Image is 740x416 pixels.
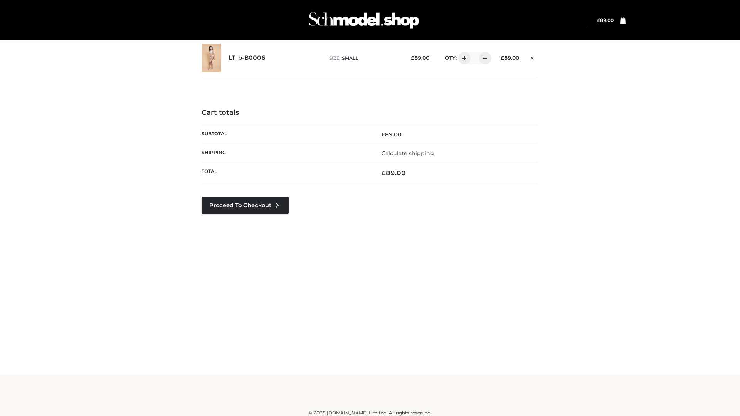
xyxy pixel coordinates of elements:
a: £89.00 [597,17,614,23]
th: Total [202,163,370,183]
th: Shipping [202,144,370,163]
span: £ [382,169,386,177]
a: Remove this item [527,52,538,62]
a: Proceed to Checkout [202,197,289,214]
a: LT_b-B0006 [229,54,266,62]
div: QTY: [437,52,489,64]
a: Calculate shipping [382,150,434,157]
bdi: 89.00 [597,17,614,23]
span: £ [597,17,600,23]
span: £ [382,131,385,138]
h4: Cart totals [202,109,538,117]
span: £ [411,55,414,61]
bdi: 89.00 [382,169,406,177]
p: size : [329,55,399,62]
bdi: 89.00 [382,131,402,138]
img: Schmodel Admin 964 [306,5,422,35]
bdi: 89.00 [411,55,429,61]
th: Subtotal [202,125,370,144]
span: SMALL [342,55,358,61]
span: £ [501,55,504,61]
bdi: 89.00 [501,55,519,61]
